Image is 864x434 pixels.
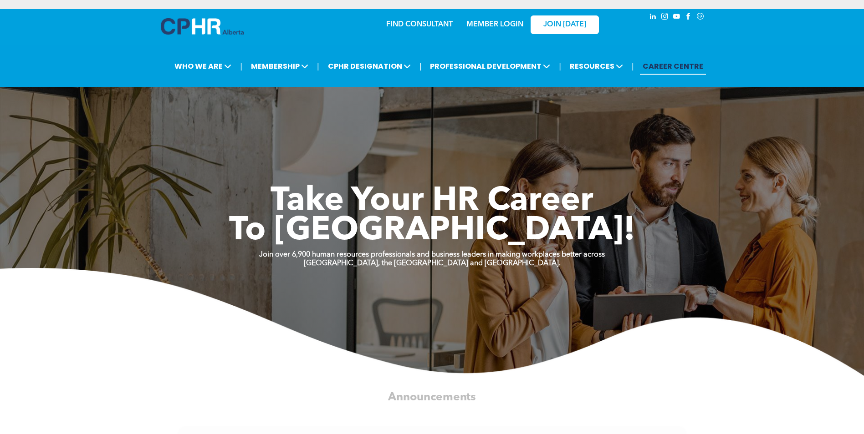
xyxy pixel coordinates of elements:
span: Take Your HR Career [271,185,593,218]
span: PROFESSIONAL DEVELOPMENT [427,58,553,75]
span: MEMBERSHIP [248,58,311,75]
strong: Join over 6,900 human resources professionals and business leaders in making workplaces better ac... [259,251,605,258]
span: WHO WE ARE [172,58,234,75]
li: | [240,57,242,76]
strong: [GEOGRAPHIC_DATA], the [GEOGRAPHIC_DATA] and [GEOGRAPHIC_DATA]. [304,260,561,267]
a: CAREER CENTRE [640,58,706,75]
a: facebook [684,11,694,24]
span: RESOURCES [567,58,626,75]
a: Social network [695,11,706,24]
li: | [419,57,422,76]
a: FIND CONSULTANT [386,21,453,28]
a: linkedin [648,11,658,24]
span: To [GEOGRAPHIC_DATA]! [229,215,635,247]
img: A blue and white logo for cp alberta [161,18,244,35]
span: Announcements [388,392,475,403]
li: | [632,57,634,76]
a: youtube [672,11,682,24]
a: JOIN [DATE] [531,15,599,34]
a: instagram [660,11,670,24]
span: CPHR DESIGNATION [325,58,414,75]
li: | [317,57,319,76]
span: JOIN [DATE] [543,20,586,29]
li: | [559,57,561,76]
a: MEMBER LOGIN [466,21,523,28]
